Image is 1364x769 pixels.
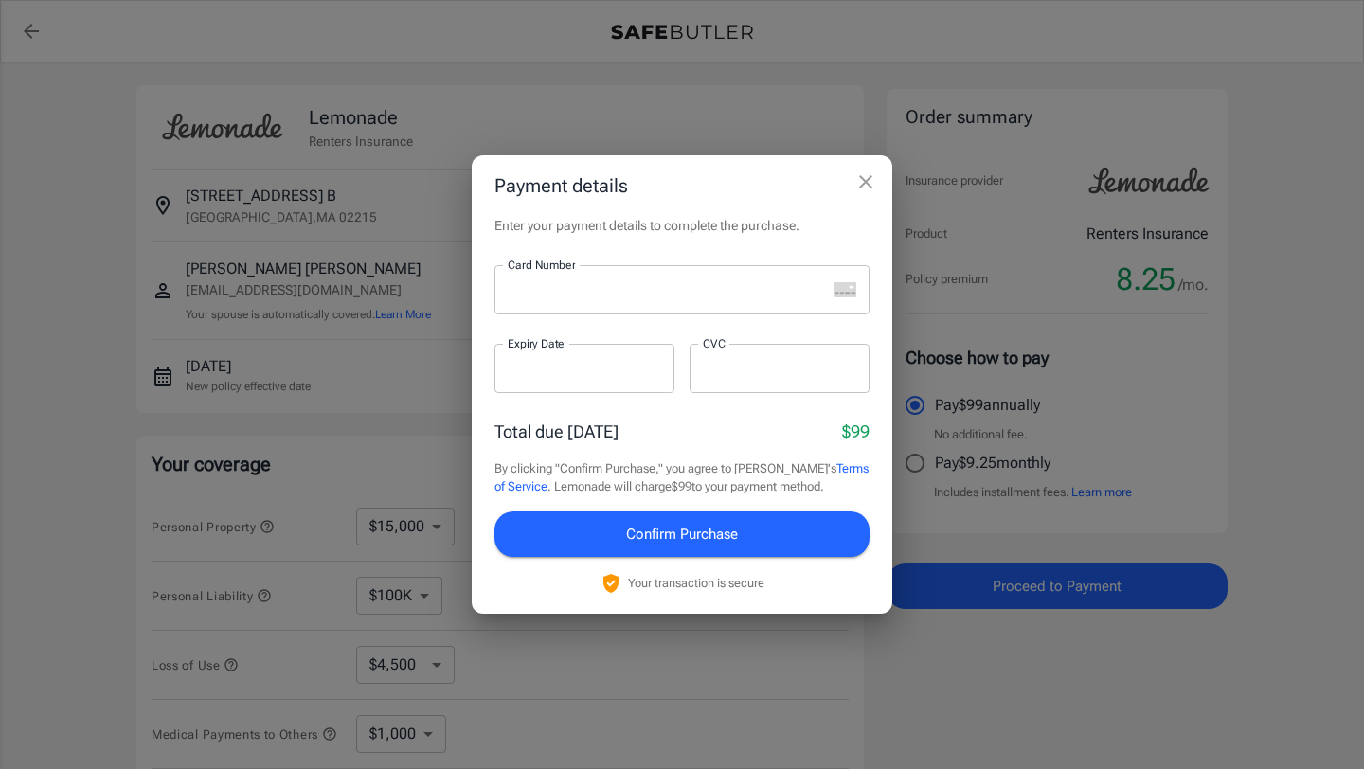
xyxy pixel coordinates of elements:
svg: unknown [834,282,856,297]
p: Enter your payment details to complete the purchase. [494,216,870,235]
iframe: Secure card number input frame [508,280,826,298]
button: Confirm Purchase [494,511,870,557]
p: Total due [DATE] [494,419,619,444]
iframe: Secure expiration date input frame [508,359,661,377]
h2: Payment details [472,155,892,216]
p: By clicking "Confirm Purchase," you agree to [PERSON_NAME]'s . Lemonade will charge $99 to your p... [494,459,870,496]
label: CVC [703,335,726,351]
label: Card Number [508,257,575,273]
span: Confirm Purchase [626,522,738,546]
p: Your transaction is secure [628,574,764,592]
iframe: Secure CVC input frame [703,359,856,377]
p: $99 [842,419,870,444]
label: Expiry Date [508,335,565,351]
button: close [847,163,885,201]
